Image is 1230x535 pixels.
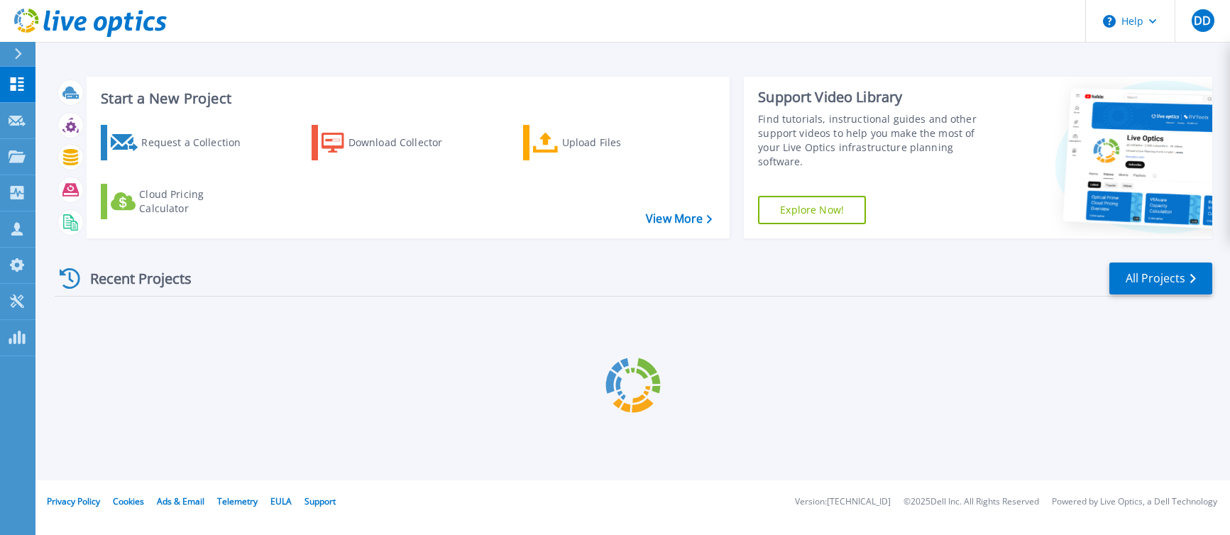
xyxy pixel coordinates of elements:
h3: Start a New Project [101,91,711,106]
span: DD [1194,15,1211,26]
a: Ads & Email [157,495,204,507]
a: Upload Files [523,125,681,160]
div: Upload Files [562,128,676,157]
a: Support [304,495,336,507]
a: Cookies [113,495,144,507]
a: Telemetry [217,495,258,507]
a: Download Collector [312,125,470,160]
a: EULA [270,495,292,507]
a: View More [646,212,712,226]
a: All Projects [1109,263,1212,294]
div: Cloud Pricing Calculator [139,187,253,216]
div: Download Collector [348,128,462,157]
div: Recent Projects [55,261,211,296]
a: Cloud Pricing Calculator [101,184,259,219]
a: Privacy Policy [47,495,100,507]
li: Powered by Live Optics, a Dell Technology [1052,497,1217,507]
div: Find tutorials, instructional guides and other support videos to help you make the most of your L... [758,112,995,169]
div: Request a Collection [141,128,255,157]
a: Explore Now! [758,196,866,224]
li: © 2025 Dell Inc. All Rights Reserved [904,497,1039,507]
div: Support Video Library [758,88,995,106]
li: Version: [TECHNICAL_ID] [795,497,891,507]
a: Request a Collection [101,125,259,160]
